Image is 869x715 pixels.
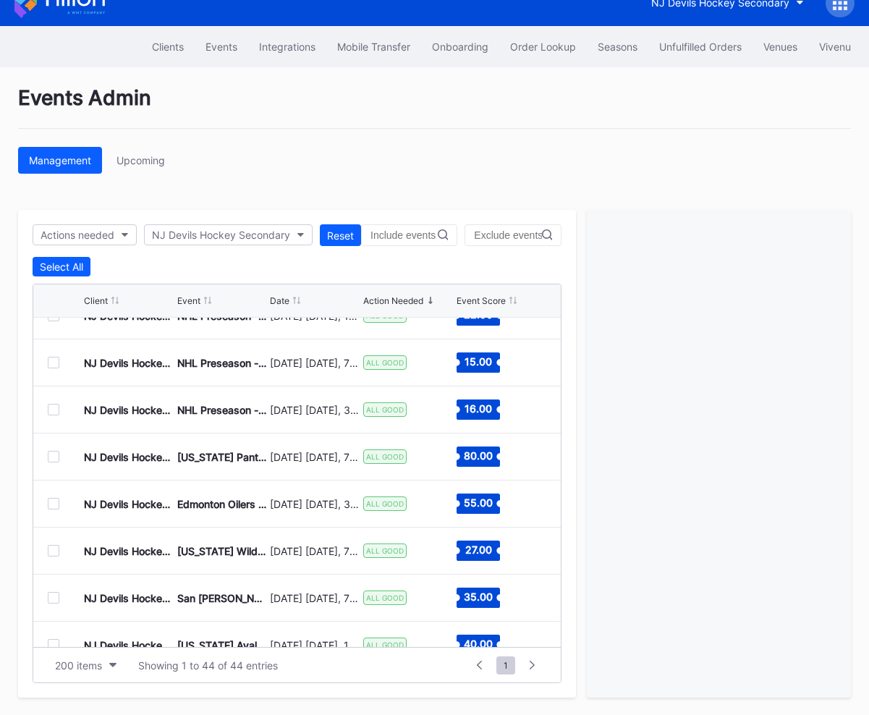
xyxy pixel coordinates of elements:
div: Onboarding [432,41,488,53]
button: Events [195,33,248,60]
button: Integrations [248,33,326,60]
div: Showing 1 to 44 of 44 entries [138,659,278,672]
text: 15.00 [465,355,492,368]
div: [US_STATE] Wild at [US_STATE] Devils [177,545,267,557]
text: 80.00 [464,449,493,462]
button: 200 items [48,656,124,675]
div: Upcoming [116,154,165,166]
div: NJ Devils Hockey Secondary [84,592,174,604]
div: Unfulfilled Orders [659,41,742,53]
div: Events Admin [18,85,851,129]
div: NJ Devils Hockey Secondary [84,639,174,651]
div: ALL GOOD [363,449,407,464]
input: Exclude events [474,229,541,241]
div: ALL GOOD [363,355,407,370]
div: ALL GOOD [363,543,407,558]
div: Actions needed [41,229,114,241]
div: ALL GOOD [363,402,407,417]
div: San [PERSON_NAME] Sharks at [US_STATE] Devils [177,592,267,604]
button: NJ Devils Hockey Secondary [144,224,313,245]
div: NHL Preseason - [US_STATE] Capitals at [US_STATE] Devils (Split Squad) [177,404,267,416]
div: Reset [327,229,354,242]
div: [DATE] [DATE], 7:00PM [270,592,360,604]
div: ALL GOOD [363,638,407,652]
div: NHL Preseason - [US_STATE] Islanders at [US_STATE] Devils [177,357,267,369]
text: 35.00 [464,591,493,603]
button: Select All [33,257,90,276]
div: NJ Devils Hockey Secondary [84,357,174,369]
div: NJ Devils Hockey Secondary [84,498,174,510]
button: Mobile Transfer [326,33,421,60]
div: Venues [763,41,797,53]
button: Reset [320,224,361,246]
div: [DATE] [DATE], 7:00PM [270,545,360,557]
div: Seasons [598,41,637,53]
div: [DATE] [DATE], 3:00PM [270,404,360,416]
button: Clients [141,33,195,60]
div: Integrations [259,41,315,53]
div: Events [205,41,237,53]
div: Edmonton Oilers at [US_STATE] Devils [177,498,267,510]
div: [DATE] [DATE], 1:00PM [270,639,360,651]
button: Onboarding [421,33,499,60]
div: Client [84,295,108,306]
div: [US_STATE] Panthers at [US_STATE] Devils [177,451,267,463]
div: [DATE] [DATE], 3:30PM [270,498,360,510]
div: Vivenu [819,41,851,53]
div: [US_STATE] Avalanche at [US_STATE] Devils [177,639,267,651]
button: Vivenu [808,33,862,60]
div: Event [177,295,200,306]
div: ALL GOOD [363,496,407,511]
div: Order Lookup [510,41,576,53]
button: Upcoming [106,147,176,174]
div: NJ Devils Hockey Secondary [84,404,174,416]
div: Mobile Transfer [337,41,410,53]
button: Order Lookup [499,33,587,60]
div: [DATE] [DATE], 7:00PM [270,451,360,463]
div: [DATE] [DATE], 7:00PM [270,357,360,369]
text: 55.00 [464,496,493,509]
text: 27.00 [465,543,491,556]
div: ALL GOOD [363,591,407,605]
div: NJ Devils Hockey Secondary [84,451,174,463]
div: Select All [40,261,83,273]
text: 16.00 [465,402,492,415]
input: Include events [370,229,438,241]
div: NJ Devils Hockey Secondary [152,229,290,241]
button: Unfulfilled Orders [648,33,753,60]
div: Date [270,295,289,306]
button: Actions needed [33,224,137,245]
div: NJ Devils Hockey Secondary [84,545,174,557]
div: Event Score [457,295,506,306]
div: Clients [152,41,184,53]
button: Seasons [587,33,648,60]
div: 200 items [55,659,102,672]
text: 40.00 [464,638,493,650]
span: 1 [496,656,515,674]
button: Management [18,147,102,174]
button: Venues [753,33,808,60]
div: Action Needed [363,295,423,306]
div: Management [29,154,91,166]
